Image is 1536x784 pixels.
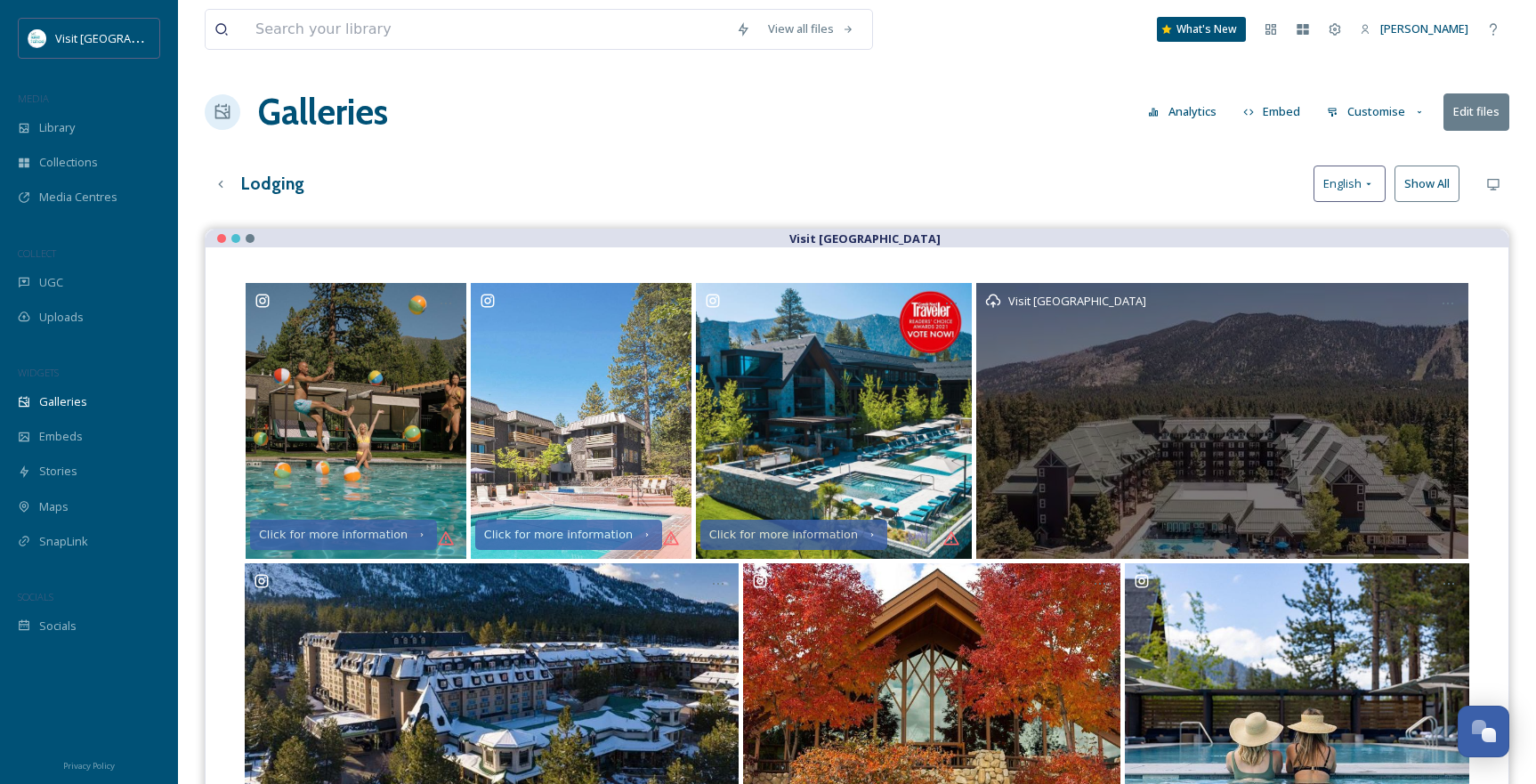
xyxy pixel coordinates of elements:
[1380,20,1468,36] span: [PERSON_NAME]
[39,154,98,171] span: Collections
[974,283,1470,559] a: Visit [GEOGRAPHIC_DATA]
[1443,93,1509,130] button: Edit files
[1008,293,1146,309] span: Visit [GEOGRAPHIC_DATA]
[39,533,88,550] span: SnapLink
[39,428,83,445] span: Embeds
[693,283,974,559] a: Click for more information
[468,283,693,559] a: Click for more information
[39,393,87,410] span: Galleries
[1351,12,1477,46] a: [PERSON_NAME]
[1139,94,1225,129] button: Analytics
[759,12,863,46] a: View all files
[28,29,46,47] img: download.jpeg
[1323,175,1362,192] span: English
[1139,94,1234,129] a: Analytics
[484,529,633,541] div: Click for more information
[18,247,56,260] span: COLLECT
[243,283,468,559] a: Click for more information
[18,590,53,603] span: SOCIALS
[39,189,117,206] span: Media Centres
[39,498,69,515] span: Maps
[1395,166,1459,202] button: Show All
[1318,94,1435,129] button: Customise
[241,171,304,197] h3: Lodging
[39,618,77,634] span: Socials
[39,309,84,326] span: Uploads
[709,529,858,541] div: Click for more information
[789,230,941,247] strong: Visit [GEOGRAPHIC_DATA]
[247,10,727,49] input: Search your library
[1458,706,1509,757] button: Open Chat
[39,274,63,291] span: UGC
[39,463,77,480] span: Stories
[63,754,115,775] a: Privacy Policy
[1234,94,1310,129] button: Embed
[39,119,75,136] span: Library
[18,366,59,379] span: WIDGETS
[63,760,115,772] span: Privacy Policy
[258,85,388,139] a: Galleries
[259,529,408,541] div: Click for more information
[18,92,49,105] span: MEDIA
[55,29,193,46] span: Visit [GEOGRAPHIC_DATA]
[1157,17,1246,42] a: What's New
